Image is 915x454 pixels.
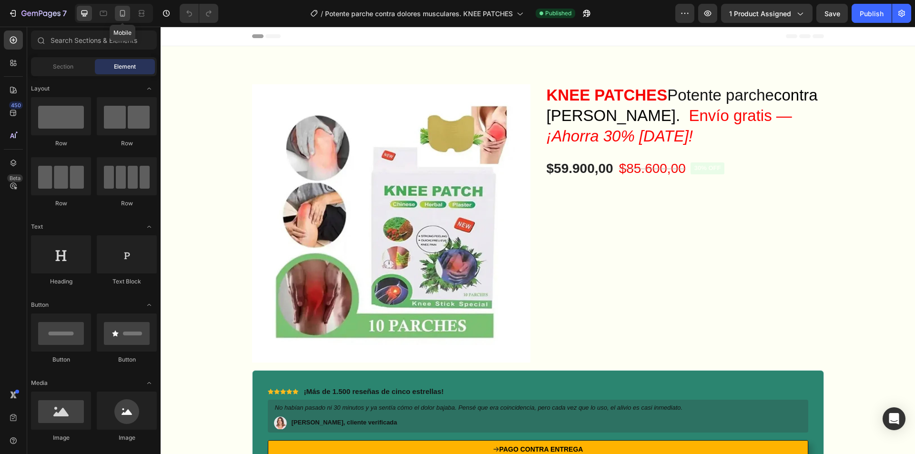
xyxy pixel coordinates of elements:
div: Publish [860,9,884,19]
div: Button [97,355,157,364]
strong: ¡Más de 1.500 reseñas de cinco estrellas! [143,361,284,369]
div: Open Intercom Messenger [883,407,905,430]
span: Potente parche contra dolores musculares. KNEE PATCHES [325,9,513,19]
span: contra [PERSON_NAME]. [386,60,657,98]
span: Save [824,10,840,18]
iframe: Design area [161,27,915,454]
div: Row [97,199,157,208]
i: ¡Ahorra 30% [DATE]! [386,101,533,118]
div: Button [31,355,91,364]
span: Toggle open [142,375,157,391]
button: 1 product assigned [721,4,813,23]
div: Undo/Redo [180,4,218,23]
span: Toggle open [142,219,157,234]
button: 7 [4,4,71,23]
span: Envío gratis — [386,80,631,118]
pre: 30% off [530,136,564,148]
span: Element [114,62,136,71]
div: Row [31,139,91,148]
span: 1 product assigned [729,9,791,19]
div: Row [31,199,91,208]
div: 450 [9,101,23,109]
button: Publish [852,4,892,23]
span: Text [31,222,43,231]
button: Save [816,4,848,23]
div: $59.900,00 [385,132,454,151]
span: Section [53,62,73,71]
input: Search Sections & Elements [31,30,157,50]
span: Published [545,9,571,18]
div: Heading [31,277,91,286]
p: 7 [62,8,67,19]
h2: Potente parche [385,58,663,121]
button: <p><span style="color:#000000;">PAGO CONTRA ENTREGA</span></p> [107,414,648,432]
span: / [321,9,323,19]
div: Row [97,139,157,148]
span: Media [31,379,48,387]
div: Text Block [97,277,157,286]
div: Image [31,434,91,442]
strong: KNEE PATCHES [386,60,507,77]
span: Toggle open [142,81,157,96]
div: Image [97,434,157,442]
div: $85.600,00 [457,132,526,151]
span: Layout [31,84,50,93]
i: No habían pasado ni 30 minutos y ya sentía cómo el dolor bajaba. Pensé que era coincidencia, pero... [114,377,522,384]
span: PAGO CONTRA ENTREGA [339,419,423,426]
strong: [PERSON_NAME], cliente verificada [131,392,237,399]
div: Beta [7,174,23,182]
span: Toggle open [142,297,157,313]
span: Button [31,301,49,309]
img: gempages_561810754768995520-da1b429c-f30f-49a3-95bb-fa5d19674bd3.png [113,390,126,403]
